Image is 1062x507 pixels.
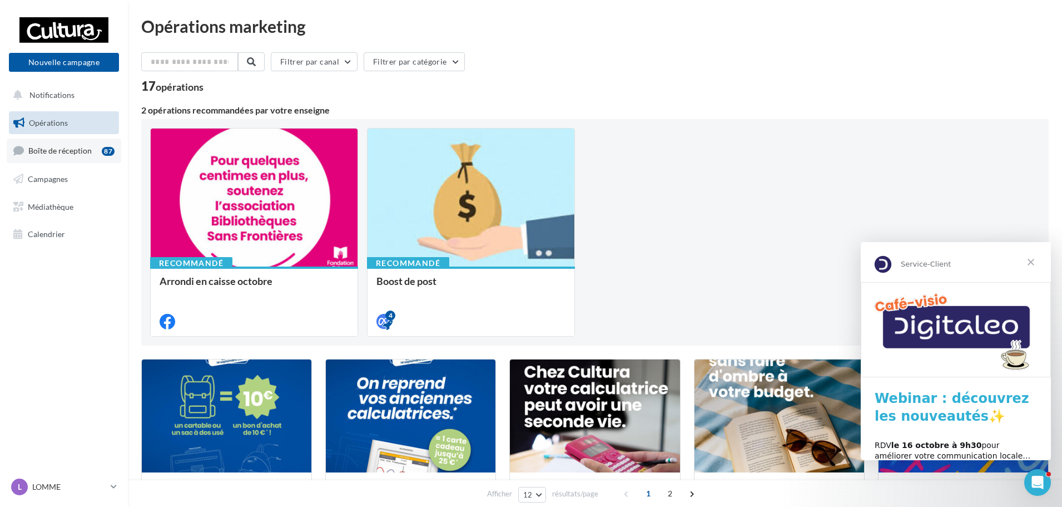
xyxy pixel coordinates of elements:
[271,52,358,71] button: Filtrer par canal
[150,257,232,269] div: Recommandé
[1024,469,1051,496] iframe: Intercom live chat
[7,195,121,219] a: Médiathèque
[376,275,565,298] div: Boost de post
[518,487,547,503] button: 12
[7,168,121,191] a: Campagnes
[32,481,106,493] p: LOMME
[661,485,679,503] span: 2
[102,147,115,156] div: 87
[639,485,657,503] span: 1
[160,275,349,298] div: Arrondi en caisse octobre
[861,242,1051,460] iframe: Intercom live chat message
[141,80,204,92] div: 17
[9,476,119,498] a: L LOMME
[487,489,512,499] span: Afficher
[28,201,73,211] span: Médiathèque
[385,311,395,321] div: 4
[552,489,598,499] span: résultats/page
[29,118,68,127] span: Opérations
[7,223,121,246] a: Calendrier
[9,53,119,72] button: Nouvelle campagne
[7,83,117,107] button: Notifications
[28,229,65,239] span: Calendrier
[14,198,176,231] div: RDV pour améliorer votre communication locale… et attirer plus de clients !
[29,90,75,100] span: Notifications
[523,490,533,499] span: 12
[28,174,68,184] span: Campagnes
[367,257,449,269] div: Recommandé
[364,52,465,71] button: Filtrer par catégorie
[18,481,22,493] span: L
[7,111,121,135] a: Opérations
[7,139,121,163] a: Boîte de réception87
[28,146,92,155] span: Boîte de réception
[141,18,1049,35] div: Opérations marketing
[156,82,204,92] div: opérations
[31,199,121,208] b: le 16 octobre à 9h30
[141,106,1049,115] div: 2 opérations recommandées par votre enseigne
